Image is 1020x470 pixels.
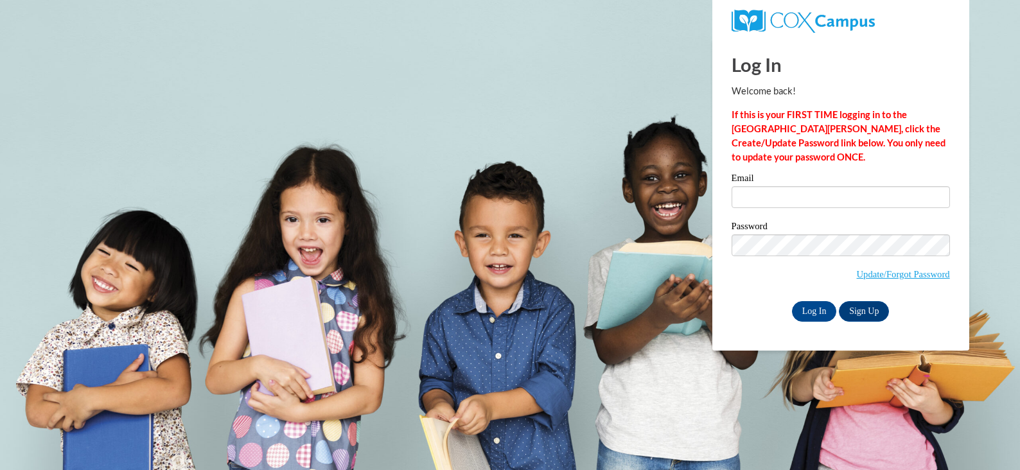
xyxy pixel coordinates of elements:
[839,301,889,322] a: Sign Up
[732,84,950,98] p: Welcome back!
[732,173,950,186] label: Email
[732,222,950,234] label: Password
[732,15,875,26] a: COX Campus
[792,301,837,322] input: Log In
[857,269,950,279] a: Update/Forgot Password
[732,51,950,78] h1: Log In
[732,10,875,33] img: COX Campus
[732,109,945,162] strong: If this is your FIRST TIME logging in to the [GEOGRAPHIC_DATA][PERSON_NAME], click the Create/Upd...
